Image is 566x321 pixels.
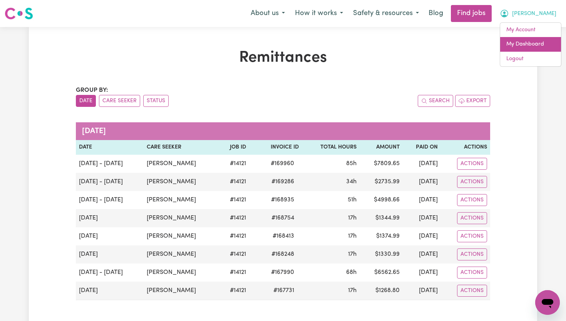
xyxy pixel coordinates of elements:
td: # 14121 [219,173,250,191]
td: [DATE] - [DATE] [76,191,144,209]
button: About us [246,5,290,22]
th: Paid On [403,140,441,155]
td: [PERSON_NAME] [144,209,219,227]
button: Actions [457,158,487,170]
td: # 14121 [219,191,250,209]
span: # 167731 [269,286,299,295]
button: How it works [290,5,348,22]
td: [PERSON_NAME] [144,264,219,282]
td: $ 4998.66 [360,191,403,209]
a: Careseekers logo [5,5,33,22]
td: [DATE] - [DATE] [76,264,144,282]
td: [PERSON_NAME] [144,191,219,209]
span: 17 hours [348,215,357,221]
td: $ 1344.99 [360,209,403,227]
th: Actions [441,140,490,155]
td: [DATE] - [DATE] [76,155,144,173]
button: sort invoices by care seeker [99,95,140,107]
caption: [DATE] [76,122,490,140]
th: Date [76,140,144,155]
div: My Account [500,22,561,67]
span: Group by: [76,87,108,93]
button: Safety & resources [348,5,424,22]
a: Logout [500,52,561,66]
td: [DATE] [403,191,441,209]
td: [DATE] - [DATE] [76,173,144,191]
th: Job ID [219,140,250,155]
a: My Account [500,23,561,37]
button: Actions [457,285,487,297]
span: # 168754 [267,213,299,223]
iframe: Button to launch messaging window [535,290,560,315]
td: # 14121 [219,264,250,282]
td: [PERSON_NAME] [144,245,219,264]
td: # 14121 [219,209,250,227]
td: $ 2735.99 [360,173,403,191]
span: 17 hours [348,233,357,239]
a: Find jobs [451,5,492,22]
a: My Dashboard [500,37,561,52]
td: [DATE] [403,282,441,300]
span: # 168248 [267,250,299,259]
td: [DATE] [76,282,144,300]
td: $ 7809.65 [360,155,403,173]
button: Search [418,95,453,107]
th: Total Hours [302,140,359,155]
button: Export [455,95,490,107]
span: # 169960 [266,159,299,168]
td: $ 1268.80 [360,282,403,300]
img: Careseekers logo [5,7,33,20]
span: 85 hours [346,160,357,167]
th: Amount [360,140,403,155]
td: [DATE] [76,209,144,227]
td: $ 1330.99 [360,245,403,264]
button: Actions [457,194,487,206]
td: [DATE] [403,155,441,173]
span: 17 hours [348,251,357,257]
th: Invoice ID [249,140,302,155]
span: [PERSON_NAME] [512,10,556,18]
span: # 169286 [267,177,299,186]
span: # 168935 [266,195,299,204]
td: # 14121 [219,282,250,300]
td: [DATE] [403,209,441,227]
td: [DATE] [403,173,441,191]
button: sort invoices by paid status [143,95,169,107]
td: [PERSON_NAME] [144,155,219,173]
td: $ 1374.99 [360,227,403,245]
span: 51 hours [348,197,357,203]
span: 34 hours [346,179,357,185]
button: Actions [457,212,487,224]
span: 68 hours [346,269,357,275]
span: # 168413 [268,231,299,241]
td: [DATE] [403,264,441,282]
button: Actions [457,230,487,242]
button: Actions [457,267,487,279]
td: [DATE] [76,245,144,264]
a: Blog [424,5,448,22]
th: Care Seeker [144,140,219,155]
button: sort invoices by date [76,95,96,107]
td: # 14121 [219,245,250,264]
td: [DATE] [403,245,441,264]
td: [DATE] [76,227,144,245]
button: My Account [495,5,561,22]
h1: Remittances [76,49,490,67]
td: [PERSON_NAME] [144,282,219,300]
td: [PERSON_NAME] [144,227,219,245]
td: $ 6562.65 [360,264,403,282]
td: [PERSON_NAME] [144,173,219,191]
button: Actions [457,248,487,260]
td: # 14121 [219,227,250,245]
span: 17 hours [348,287,357,294]
td: # 14121 [219,155,250,173]
span: # 167990 [266,268,299,277]
td: [DATE] [403,227,441,245]
button: Actions [457,176,487,188]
